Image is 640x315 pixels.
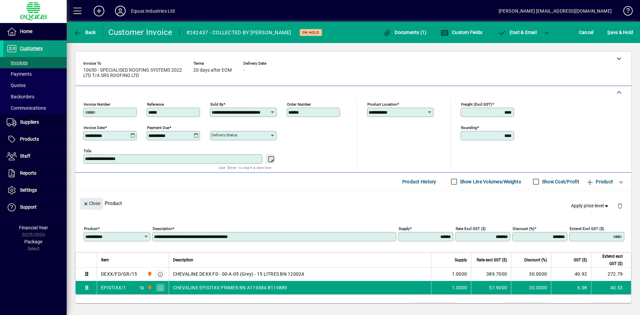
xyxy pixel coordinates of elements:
[441,30,483,35] span: Custom Fields
[3,102,67,114] a: Communications
[20,153,30,159] span: Staff
[577,26,595,38] button: Cancel
[402,176,436,187] span: Product History
[456,226,486,231] mat-label: Rate excl GST ($)
[618,1,632,23] a: Knowledge Base
[591,268,631,281] td: 272.79
[506,302,546,310] td: 0.00
[495,26,540,38] button: Post & Email
[513,226,534,231] mat-label: Discount (%)
[20,29,32,34] span: Home
[131,6,175,16] div: Equus Industries Ltd
[7,60,28,65] span: Invoices
[74,30,96,35] span: Back
[84,125,105,130] mat-label: Invoice date
[75,191,631,215] div: Product
[374,302,414,310] td: Total Volume
[20,204,37,210] span: Support
[595,253,623,267] span: Extend excl GST ($)
[400,176,439,188] button: Product History
[83,198,100,209] span: Close
[461,125,477,130] mat-label: Rounding
[7,105,46,111] span: Communications
[147,102,164,107] mat-label: Reference
[439,26,484,38] button: Custom Fields
[612,202,628,208] app-page-header-button: Delete
[551,281,591,294] td: 6.08
[88,5,110,17] button: Add
[459,302,506,310] td: Freight (excl GST)
[302,30,319,35] span: On hold
[579,27,594,38] span: Cancel
[570,226,604,231] mat-label: Extend excl GST ($)
[459,178,521,185] label: Show Line Volumes/Weights
[20,46,43,51] span: Customers
[3,114,67,131] a: Suppliers
[84,102,110,107] mat-label: Invoice number
[583,176,616,188] button: Product
[414,302,454,310] td: 0.0300 M³
[383,30,427,35] span: Documents (1)
[101,256,109,264] span: Item
[243,68,245,73] span: -
[108,27,173,38] div: Customer Invoice
[7,83,26,88] span: Quotes
[551,268,591,281] td: 40.92
[452,284,467,291] span: 1.0000
[475,284,507,291] div: 57.9000
[7,94,34,99] span: Backorders
[83,68,183,78] span: 10650 - SPECIALISED ROOFING SYSTEMS 2022 LTD T/A SRS ROOFING LTD
[193,68,232,73] span: 20 days after EOM
[20,119,39,125] span: Suppliers
[145,270,153,278] span: 4S SOUTHERN
[510,30,513,35] span: P
[571,202,610,209] span: Apply price level
[498,30,537,35] span: ost & Email
[382,26,428,38] button: Documents (1)
[67,26,103,38] app-page-header-button: Back
[110,5,131,17] button: Profile
[399,226,410,231] mat-label: Supply
[499,6,612,16] div: [PERSON_NAME] [EMAIL_ADDRESS][DOMAIN_NAME]
[147,125,169,130] mat-label: Payment due
[3,23,67,40] a: Home
[173,256,193,264] span: Description
[511,268,551,281] td: 30.0000
[551,302,591,310] td: GST exclusive
[20,187,37,193] span: Settings
[153,226,172,231] mat-label: Description
[475,271,507,277] div: 389.7000
[186,27,291,38] div: #242437 - COLLECTED BY [PERSON_NAME]
[607,27,633,38] span: ave & Hold
[20,170,36,176] span: Reports
[568,200,612,212] button: Apply price level
[524,256,547,264] span: Discount (%)
[210,102,223,107] mat-label: Sold by
[3,131,67,148] a: Products
[101,284,126,291] div: EPISTIXX/1
[84,149,91,153] mat-label: Title
[607,30,610,35] span: S
[173,271,304,277] span: CHEVALINE DEXX FD - 00-A-05 (Grey) - 15 LITRES BN 120024
[7,71,32,77] span: Payments
[3,91,67,102] a: Backorders
[20,136,39,142] span: Products
[72,26,98,38] button: Back
[541,178,579,185] label: Show Cost/Profit
[79,200,105,206] app-page-header-button: Close
[80,198,103,210] button: Close
[3,57,67,68] a: Invoices
[145,284,153,291] span: 4S SOUTHERN
[287,102,311,107] mat-label: Order number
[591,281,631,294] td: 40.53
[477,256,507,264] span: Rate excl GST ($)
[101,271,137,277] div: DEXX/FD/GR/15
[574,256,587,264] span: GST ($)
[511,281,551,294] td: 30.0000
[3,148,67,165] a: Staff
[606,26,635,38] button: Save & Hold
[586,176,613,187] span: Product
[591,302,631,310] td: 313.32
[3,68,67,80] a: Payments
[612,198,628,214] button: Delete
